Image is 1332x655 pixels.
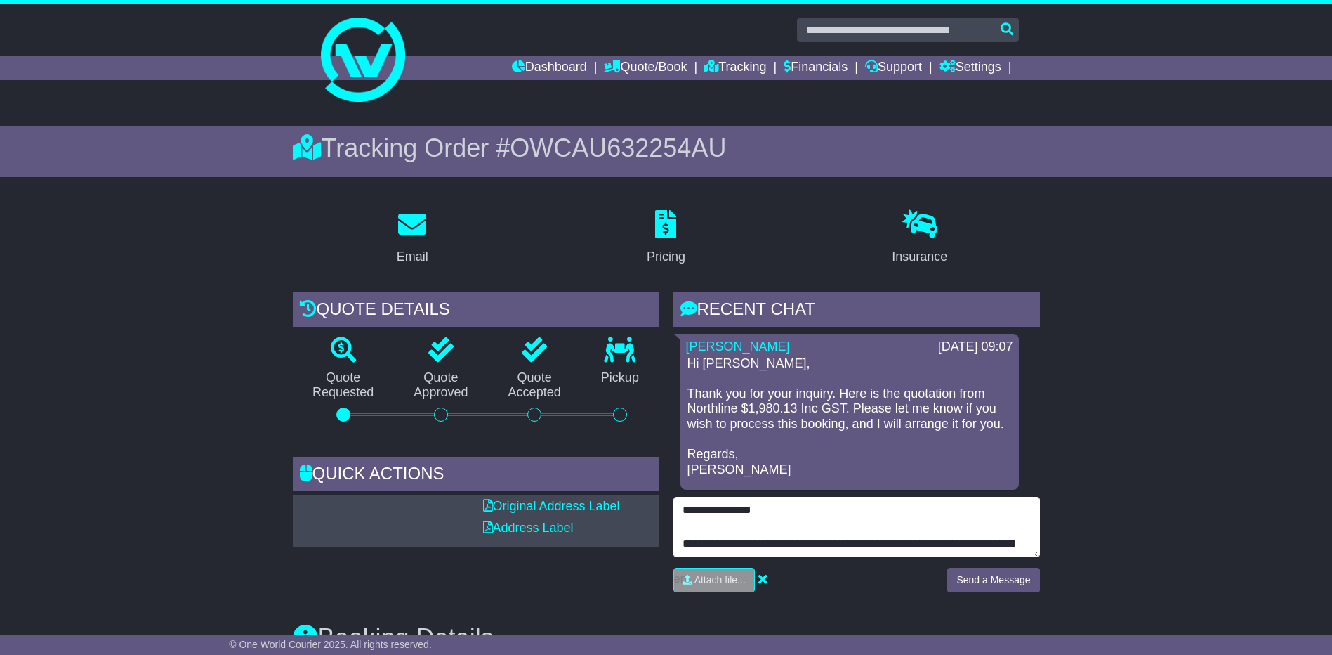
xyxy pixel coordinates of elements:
div: Pricing [647,247,685,266]
button: Send a Message [947,568,1039,592]
a: Quote/Book [604,56,687,80]
h3: Booking Details [293,624,1040,652]
div: Quote Details [293,292,659,330]
p: Quote Approved [394,370,488,401]
a: Dashboard [512,56,587,80]
span: © One World Courier 2025. All rights reserved. [229,639,432,650]
a: Tracking [704,56,766,80]
div: Insurance [892,247,947,266]
a: Settings [939,56,1001,80]
div: RECENT CHAT [673,292,1040,330]
p: Pickup [581,370,659,386]
a: Address Label [483,521,574,535]
div: Email [397,247,428,266]
p: Hi [PERSON_NAME], Thank you for your inquiry. Here is the quotation from Northline $1,980.13 Inc ... [687,356,1012,478]
a: Pricing [638,205,694,271]
p: Quote Requested [293,370,394,401]
p: Quote Accepted [488,370,581,401]
a: Original Address Label [483,499,620,513]
a: Support [865,56,922,80]
a: Financials [784,56,848,80]
div: Tracking Order # [293,133,1040,163]
a: Email [388,205,437,271]
span: OWCAU632254AU [510,134,726,162]
div: Quick Actions [293,457,659,495]
a: Insurance [883,205,956,271]
a: [PERSON_NAME] [686,339,790,354]
div: [DATE] 09:07 [938,339,1013,355]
